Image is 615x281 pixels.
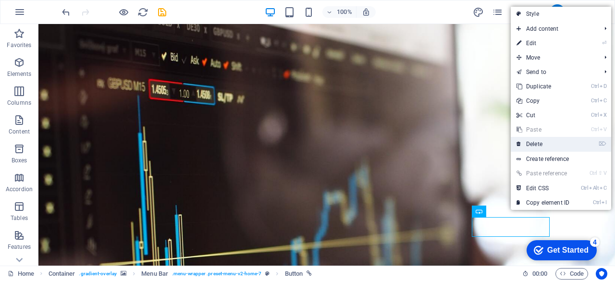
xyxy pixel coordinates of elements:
[6,185,33,193] p: Accordion
[511,7,611,21] a: Style
[511,166,575,181] a: Ctrl⇧VPaste reference
[598,170,603,176] i: ⇧
[307,271,312,276] i: This element is linked
[573,4,611,20] button: More
[511,50,597,65] span: Move
[590,170,597,176] i: Ctrl
[511,195,575,210] a: CtrlICopy element ID
[492,7,503,18] i: Pages (Ctrl+Alt+S)
[8,243,31,251] p: Features
[511,94,575,108] a: CtrlCCopy
[362,8,370,16] i: On resize automatically adjust zoom level to fit chosen device.
[511,65,597,79] a: Send to
[511,137,575,151] a: ⌦Delete
[9,128,30,135] p: Content
[522,268,548,280] h6: Session time
[28,11,70,19] div: Get Started
[7,99,31,107] p: Columns
[61,7,72,18] i: Undo: Change image caption (Ctrl+Z)
[591,98,599,104] i: Ctrl
[8,5,78,25] div: Get Started 4 items remaining, 20% complete
[600,112,606,118] i: X
[156,6,168,18] button: save
[602,199,606,206] i: I
[60,6,72,18] button: undo
[492,6,504,18] button: pages
[137,7,148,18] i: Reload page
[591,126,599,133] i: Ctrl
[581,185,589,191] i: Ctrl
[600,98,606,104] i: C
[49,268,75,280] span: Click to select. Double-click to edit
[591,112,599,118] i: Ctrl
[265,271,270,276] i: This element is a customizable preset
[591,83,599,89] i: Ctrl
[589,185,599,191] i: Alt
[11,214,28,222] p: Tables
[141,268,168,280] span: Click to select. Double-click to edit
[511,22,597,36] span: Add content
[473,6,484,18] button: design
[473,7,484,18] i: Design (Ctrl+Alt+Y)
[511,6,523,18] button: navigator
[596,268,607,280] button: Usercentrics
[555,268,588,280] button: Code
[511,152,611,166] a: Create reference
[337,6,352,18] h6: 100%
[600,83,606,89] i: D
[600,185,606,191] i: C
[511,181,575,195] a: CtrlAltCEdit CSS
[511,122,575,137] a: CtrlVPaste
[600,126,606,133] i: V
[539,270,541,277] span: :
[560,268,584,280] span: Code
[603,170,606,176] i: V
[322,6,357,18] button: 100%
[532,268,547,280] span: 00 00
[121,271,126,276] i: This element contains a background
[599,141,606,147] i: ⌦
[8,268,34,280] a: Click to cancel selection. Double-click to open Pages
[602,40,606,46] i: ⏎
[593,199,601,206] i: Ctrl
[511,79,575,94] a: CtrlDDuplicate
[7,41,31,49] p: Favorites
[71,2,81,12] div: 4
[79,268,117,280] span: . gradient-overlay
[172,268,261,280] span: . menu-wrapper .preset-menu-v2-home-7
[49,268,312,280] nav: breadcrumb
[511,36,575,50] a: ⏎Edit
[12,157,27,164] p: Boxes
[511,108,575,122] a: CtrlXCut
[157,7,168,18] i: Save (Ctrl+S)
[118,6,129,18] button: Click here to leave preview mode and continue editing
[137,6,148,18] button: reload
[550,4,565,20] button: publish
[285,268,303,280] span: Click to select. Double-click to edit
[7,70,32,78] p: Elements
[530,6,542,18] button: text_generator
